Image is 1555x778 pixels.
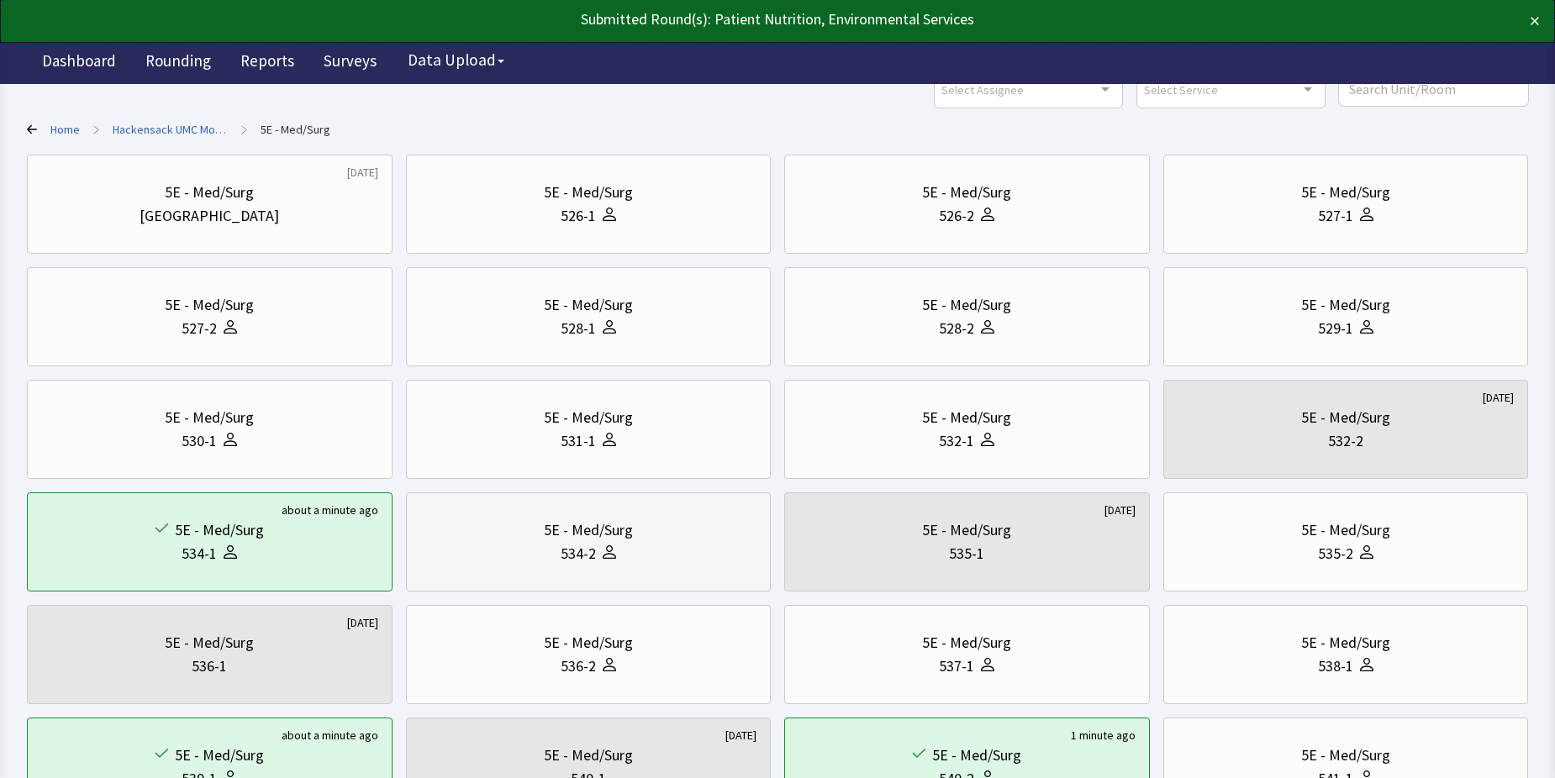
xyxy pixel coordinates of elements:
[1339,72,1528,106] input: Search Unit/Room
[50,121,80,138] a: Home
[939,429,974,453] div: 532-1
[1318,654,1353,678] div: 538-1
[1530,8,1540,34] button: ×
[15,8,1388,31] div: Submitted Round(s): Patient Nutrition, Environmental Services
[93,113,99,146] span: >
[544,406,633,429] div: 5E - Med/Surg
[561,429,596,453] div: 531-1
[922,181,1011,204] div: 5E - Med/Surg
[1301,406,1390,429] div: 5E - Med/Surg
[192,654,227,678] div: 536-1
[725,727,756,744] div: [DATE]
[1301,518,1390,542] div: 5E - Med/Surg
[165,631,254,654] div: 5E - Med/Surg
[347,614,378,631] div: [DATE]
[561,542,596,565] div: 534-2
[544,744,633,767] div: 5E - Med/Surg
[311,42,389,84] a: Surveys
[175,518,264,542] div: 5E - Med/Surg
[544,518,633,542] div: 5E - Med/Surg
[282,502,378,518] div: about a minute ago
[544,631,633,654] div: 5E - Med/Surg
[1318,317,1353,340] div: 529-1
[165,406,254,429] div: 5E - Med/Surg
[922,293,1011,317] div: 5E - Med/Surg
[941,80,1024,99] span: Select Assignee
[241,113,247,146] span: >
[939,204,974,228] div: 526-2
[1328,429,1363,453] div: 532-2
[140,204,279,228] div: [GEOGRAPHIC_DATA]
[1483,389,1514,406] div: [DATE]
[398,45,514,76] button: Data Upload
[544,181,633,204] div: 5E - Med/Surg
[1071,727,1136,744] div: 1 minute ago
[347,164,378,181] div: [DATE]
[939,317,974,340] div: 528-2
[561,317,596,340] div: 528-1
[182,542,217,565] div: 534-1
[165,293,254,317] div: 5E - Med/Surg
[544,293,633,317] div: 5E - Med/Surg
[1301,631,1390,654] div: 5E - Med/Surg
[1104,502,1136,518] div: [DATE]
[561,204,596,228] div: 526-1
[165,181,254,204] div: 5E - Med/Surg
[282,727,378,744] div: about a minute ago
[939,654,974,678] div: 537-1
[1301,744,1390,767] div: 5E - Med/Surg
[133,42,224,84] a: Rounding
[1318,204,1353,228] div: 527-1
[922,406,1011,429] div: 5E - Med/Surg
[932,744,1021,767] div: 5E - Med/Surg
[561,654,596,678] div: 536-2
[113,121,228,138] a: Hackensack UMC Mountainside
[29,42,129,84] a: Dashboard
[922,518,1011,542] div: 5E - Med/Surg
[175,744,264,767] div: 5E - Med/Surg
[1301,293,1390,317] div: 5E - Med/Surg
[949,542,984,565] div: 535-1
[1301,181,1390,204] div: 5E - Med/Surg
[182,429,217,453] div: 530-1
[182,317,217,340] div: 527-2
[228,42,307,84] a: Reports
[261,121,330,138] a: 5E - Med/Surg
[1318,542,1353,565] div: 535-2
[1144,80,1218,99] span: Select Service
[922,631,1011,654] div: 5E - Med/Surg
